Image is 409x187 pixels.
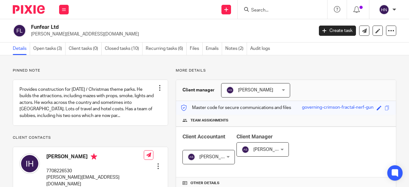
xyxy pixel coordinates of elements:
[251,8,308,13] input: Search
[250,43,273,55] a: Audit logs
[242,146,249,153] img: svg%3E
[13,24,26,37] img: svg%3E
[190,43,203,55] a: Files
[176,68,396,73] p: More details
[46,168,144,174] p: 7708226530
[302,104,374,112] div: governing-crimson-fractal-nerf-gun
[188,153,195,161] img: svg%3E
[13,43,30,55] a: Details
[13,68,168,73] p: Pinned note
[69,43,102,55] a: Client tasks (0)
[319,26,356,36] a: Create task
[91,153,97,160] i: Primary
[253,147,289,152] span: [PERSON_NAME]
[13,135,168,140] p: Client contacts
[379,4,389,15] img: svg%3E
[33,43,66,55] a: Open tasks (3)
[236,134,273,139] span: Client Manager
[182,87,215,93] h3: Client manager
[190,118,228,123] span: Team assignments
[31,24,254,31] h2: Funfear Ltd
[105,43,143,55] a: Closed tasks (10)
[182,134,225,139] span: Client Accountant
[226,86,234,94] img: svg%3E
[31,31,309,37] p: [PERSON_NAME][EMAIL_ADDRESS][DOMAIN_NAME]
[19,153,40,174] img: svg%3E
[13,5,45,14] img: Pixie
[206,43,222,55] a: Emails
[190,181,220,186] span: Other details
[146,43,187,55] a: Recurring tasks (6)
[46,153,144,161] h4: [PERSON_NAME]
[238,88,273,92] span: [PERSON_NAME]
[181,105,291,111] p: Master code for secure communications and files
[199,155,235,159] span: [PERSON_NAME]
[225,43,247,55] a: Notes (2)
